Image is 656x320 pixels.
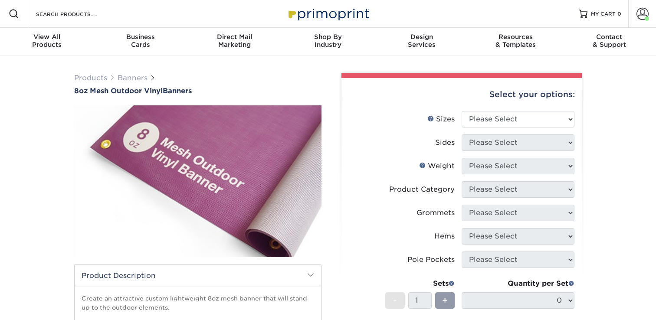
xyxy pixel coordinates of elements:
[94,28,187,56] a: BusinessCards
[187,33,281,49] div: Marketing
[617,11,621,17] span: 0
[74,87,321,95] a: 8oz Mesh Outdoor VinylBanners
[94,33,187,41] span: Business
[35,9,120,19] input: SEARCH PRODUCTS.....
[469,33,562,41] span: Resources
[434,231,455,242] div: Hems
[187,28,281,56] a: Direct MailMarketing
[427,114,455,124] div: Sizes
[285,4,371,23] img: Primoprint
[281,28,375,56] a: Shop ByIndustry
[74,87,321,95] h1: Banners
[393,294,397,307] span: -
[469,33,562,49] div: & Templates
[74,96,321,267] img: 8oz Mesh Outdoor Vinyl 01
[562,33,656,49] div: & Support
[94,33,187,49] div: Cards
[562,28,656,56] a: Contact& Support
[281,33,375,41] span: Shop By
[462,278,574,289] div: Quantity per Set
[389,184,455,195] div: Product Category
[74,87,163,95] span: 8oz Mesh Outdoor Vinyl
[281,33,375,49] div: Industry
[435,137,455,148] div: Sides
[417,208,455,218] div: Grommets
[442,294,448,307] span: +
[74,74,107,82] a: Products
[118,74,148,82] a: Banners
[375,33,469,49] div: Services
[419,161,455,171] div: Weight
[469,28,562,56] a: Resources& Templates
[407,255,455,265] div: Pole Pockets
[348,78,575,111] div: Select your options:
[375,33,469,41] span: Design
[187,33,281,41] span: Direct Mail
[591,10,616,18] span: MY CART
[385,278,455,289] div: Sets
[375,28,469,56] a: DesignServices
[562,33,656,41] span: Contact
[75,264,321,287] h2: Product Description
